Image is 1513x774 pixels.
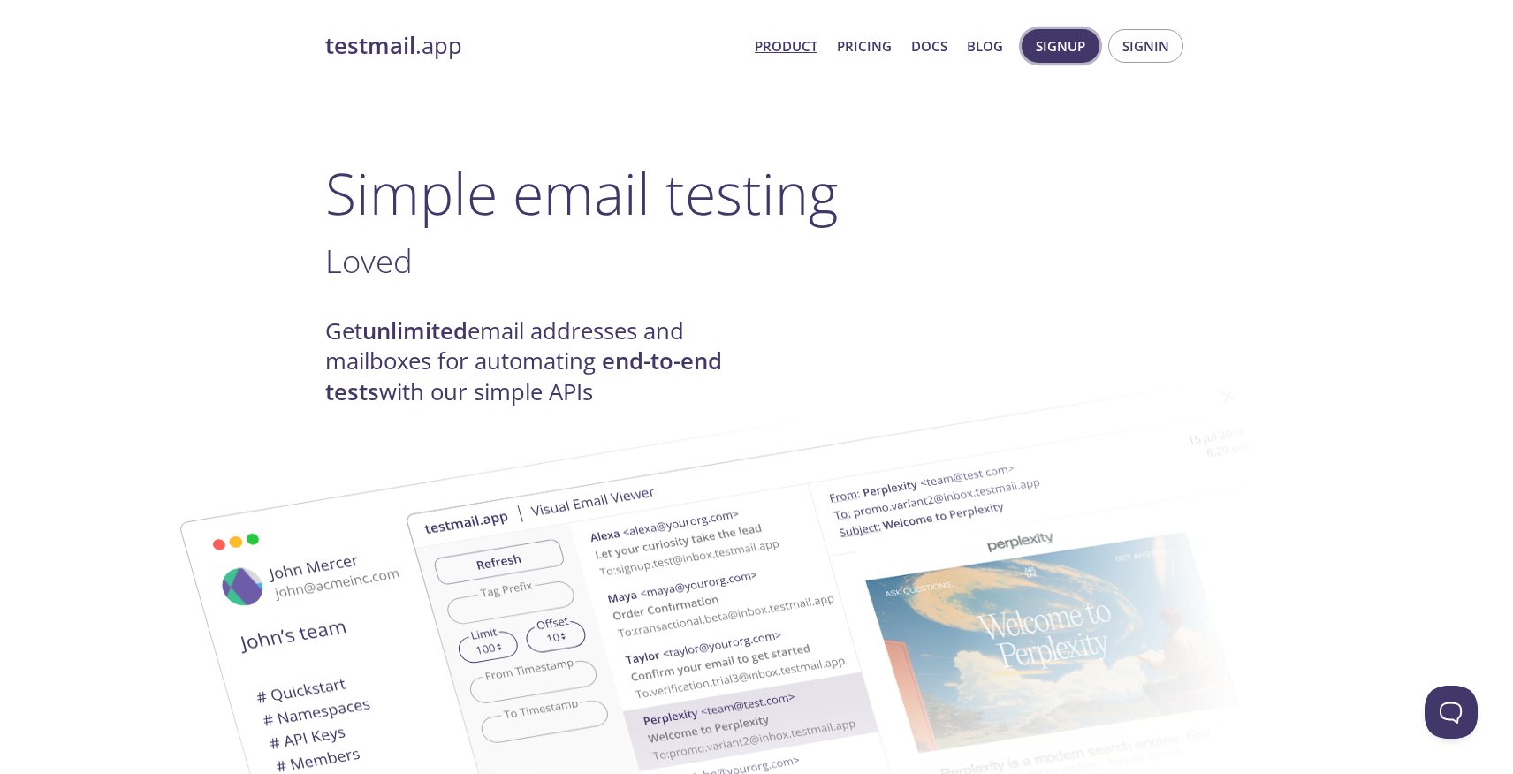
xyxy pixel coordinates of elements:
[967,34,1003,57] a: Blog
[1022,29,1099,63] button: Signup
[1122,34,1169,57] span: Signin
[1108,29,1183,63] button: Signin
[837,34,892,57] a: Pricing
[1036,34,1085,57] span: Signup
[325,316,756,407] h4: Get email addresses and mailboxes for automating with our simple APIs
[325,345,722,406] strong: end-to-end tests
[325,31,741,61] a: testmail.app
[1425,686,1478,739] iframe: Help Scout Beacon - Open
[325,30,415,61] strong: testmail
[325,159,1188,227] h1: Simple email testing
[911,34,947,57] a: Docs
[755,34,817,57] a: Product
[325,239,413,283] span: Loved
[362,315,468,346] strong: unlimited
